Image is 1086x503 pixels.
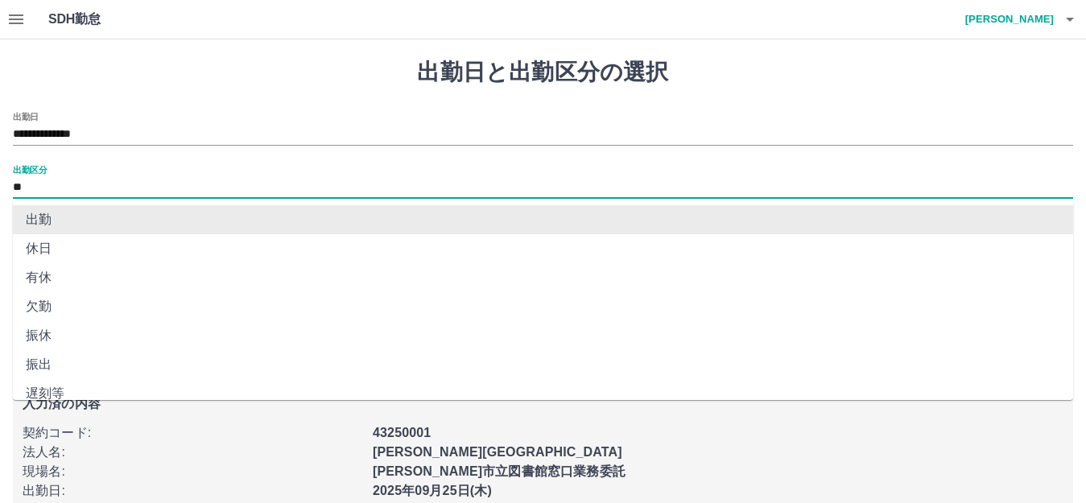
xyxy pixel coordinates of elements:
p: 出勤日 : [23,481,363,501]
li: 遅刻等 [13,379,1073,408]
li: 休日 [13,234,1073,263]
b: 43250001 [373,426,431,439]
b: [PERSON_NAME]市立図書館窓口業務委託 [373,464,626,478]
p: 入力済の内容 [23,398,1063,410]
p: 契約コード : [23,423,363,443]
p: 法人名 : [23,443,363,462]
b: 2025年09月25日(木) [373,484,492,497]
h1: 出勤日と出勤区分の選択 [13,59,1073,86]
li: 欠勤 [13,292,1073,321]
label: 出勤日 [13,110,39,122]
label: 出勤区分 [13,163,47,175]
li: 振休 [13,321,1073,350]
li: 出勤 [13,205,1073,234]
p: 現場名 : [23,462,363,481]
li: 有休 [13,263,1073,292]
li: 振出 [13,350,1073,379]
b: [PERSON_NAME][GEOGRAPHIC_DATA] [373,445,622,459]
